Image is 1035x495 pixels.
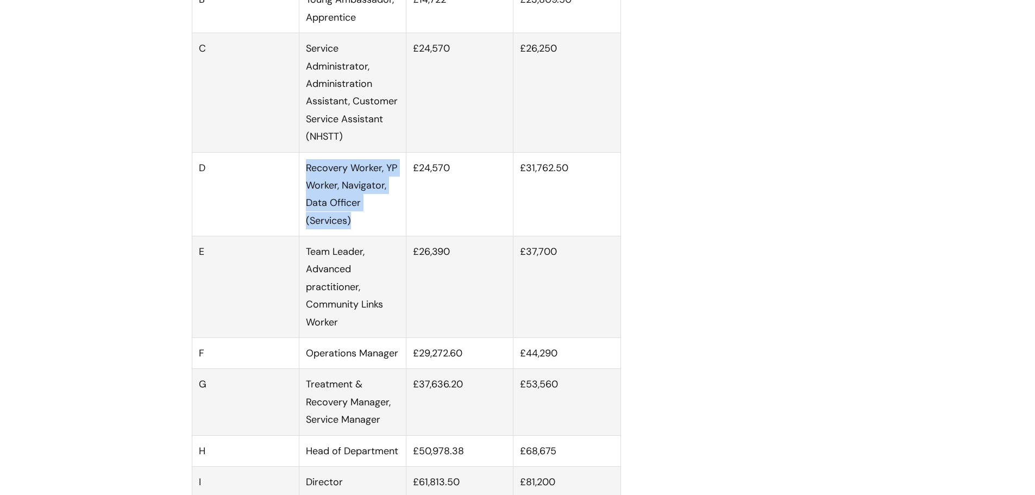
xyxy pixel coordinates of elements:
[192,435,299,466] td: H
[406,33,513,152] td: £24,570
[513,369,620,435] td: £53,560
[192,369,299,435] td: G
[299,33,406,152] td: Service Administrator, Administration Assistant, Customer Service Assistant (NHSTT)
[406,236,513,338] td: £26,390
[513,435,620,466] td: £68,675
[192,338,299,369] td: F
[513,236,620,338] td: £37,700
[299,236,406,338] td: Team Leader, Advanced practitioner, Community Links Worker
[513,338,620,369] td: £44,290
[299,152,406,236] td: Recovery Worker, YP Worker, Navigator, Data Officer (Services)
[406,369,513,435] td: £37,636.20
[192,33,299,152] td: C
[192,236,299,338] td: E
[192,152,299,236] td: D
[513,152,620,236] td: £31,762.50
[513,33,620,152] td: £26,250
[299,435,406,466] td: Head of Department
[299,369,406,435] td: Treatment & Recovery Manager, Service Manager
[299,338,406,369] td: Operations Manager
[406,435,513,466] td: £50,978.38
[406,338,513,369] td: £29,272.60
[406,152,513,236] td: £24,570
